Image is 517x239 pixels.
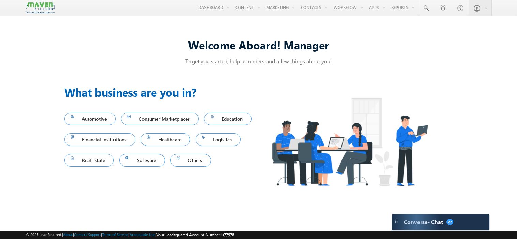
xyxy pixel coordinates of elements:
span: Software [125,156,159,165]
span: Automotive [71,114,110,123]
a: Contact Support [74,232,101,237]
span: 77978 [224,232,234,237]
span: Financial Institutions [71,135,130,144]
span: Real Estate [71,156,108,165]
a: Terms of Service [102,232,128,237]
span: Your Leadsquared Account Number is [156,232,234,237]
span: Logistics [202,135,235,144]
div: Welcome Aboard! Manager [64,37,453,52]
span: Education [210,114,246,123]
span: Healthcare [147,135,184,144]
span: Others [177,156,205,165]
img: carter-drag [394,219,399,224]
h3: What business are you in? [64,84,259,100]
span: Consumer Marketplaces [127,114,193,123]
span: 27 [446,219,453,225]
img: Custom Logo [26,2,55,14]
img: Industry.png [259,84,441,199]
span: © 2025 LeadSquared | | | | | [26,232,234,238]
a: About [63,232,73,237]
a: Acceptable Use [130,232,155,237]
p: To get you started, help us understand a few things about you! [64,57,453,65]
